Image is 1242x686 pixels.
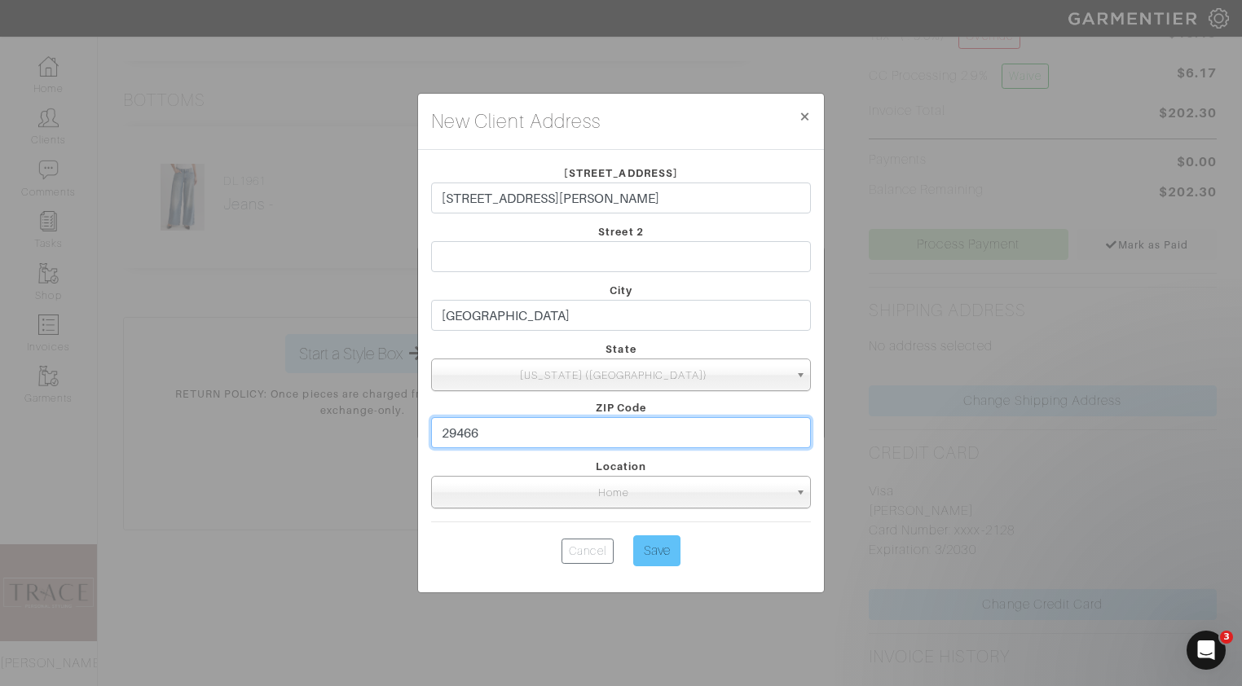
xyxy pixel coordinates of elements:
[1220,631,1233,644] span: 3
[598,226,643,238] span: Street 2
[610,284,632,297] span: City
[438,359,789,392] span: [US_STATE] ([GEOGRAPHIC_DATA])
[799,105,811,127] span: ×
[431,107,601,136] h4: New Client Address
[438,477,789,509] span: Home
[564,167,678,179] span: [STREET_ADDRESS]
[1187,631,1226,670] iframe: Intercom live chat
[596,402,646,414] span: ZIP Code
[596,460,646,473] span: Location
[633,535,680,566] input: Save
[562,539,613,564] a: Cancel
[606,343,636,355] span: State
